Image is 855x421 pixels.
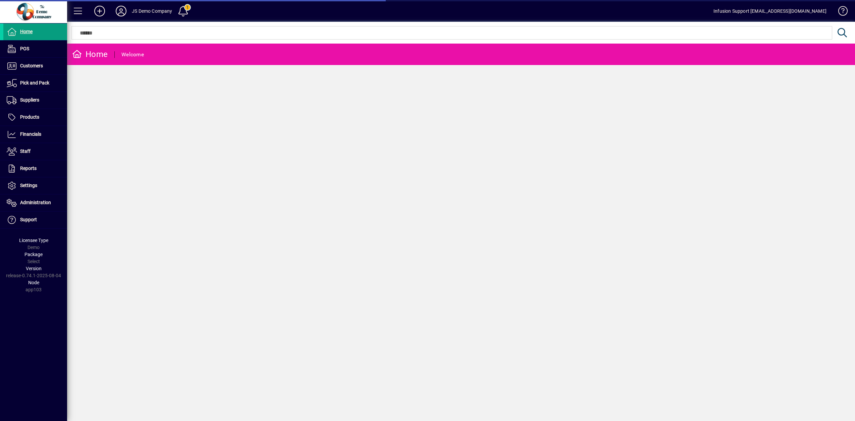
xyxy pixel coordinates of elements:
[110,5,132,17] button: Profile
[20,183,37,188] span: Settings
[3,109,67,126] a: Products
[19,238,48,243] span: Licensee Type
[713,6,826,16] div: Infusion Support [EMAIL_ADDRESS][DOMAIN_NAME]
[89,5,110,17] button: Add
[3,41,67,57] a: POS
[3,92,67,109] a: Suppliers
[3,75,67,92] a: Pick and Pack
[28,280,39,285] span: Node
[132,6,172,16] div: JS Demo Company
[20,29,33,34] span: Home
[20,114,39,120] span: Products
[3,58,67,74] a: Customers
[20,200,51,205] span: Administration
[3,177,67,194] a: Settings
[3,143,67,160] a: Staff
[20,217,37,222] span: Support
[20,148,31,154] span: Staff
[3,160,67,177] a: Reports
[20,80,49,85] span: Pick and Pack
[72,49,108,60] div: Home
[20,166,37,171] span: Reports
[3,212,67,228] a: Support
[3,126,67,143] a: Financials
[3,194,67,211] a: Administration
[833,1,847,23] a: Knowledge Base
[121,49,144,60] div: Welcome
[20,131,41,137] span: Financials
[20,63,43,68] span: Customers
[26,266,42,271] span: Version
[20,46,29,51] span: POS
[20,97,39,103] span: Suppliers
[24,252,43,257] span: Package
